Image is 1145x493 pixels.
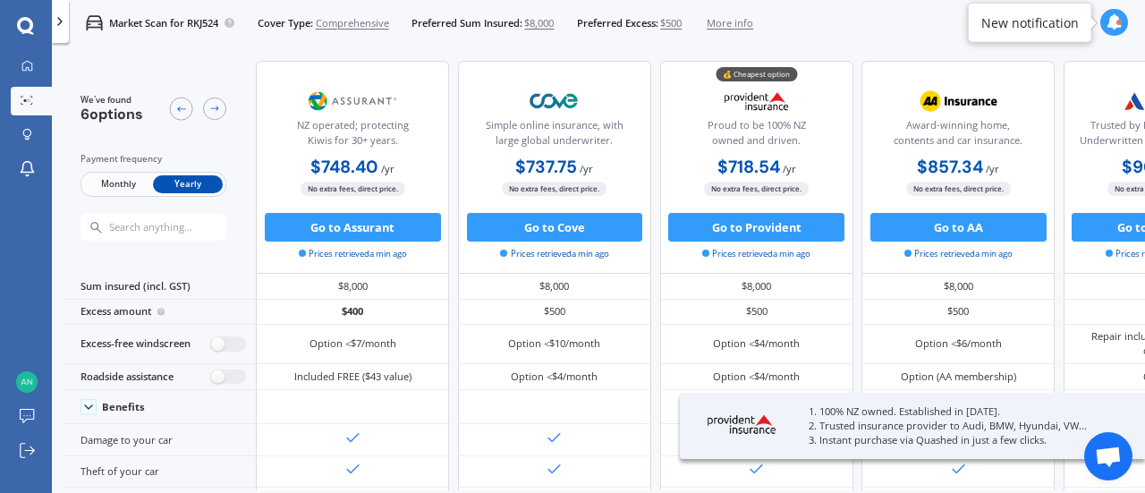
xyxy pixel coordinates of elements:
div: Award-winning home, contents and car insurance. [874,118,1042,154]
div: Roadside assistance [63,364,256,390]
div: Payment frequency [81,152,226,166]
b: $748.40 [310,156,378,178]
div: $8,000 [458,274,651,299]
div: Simple online insurance, with large global underwriter. [471,118,639,154]
span: No extra fees, direct price. [502,182,606,195]
div: $500 [861,300,1055,325]
span: Comprehensive [316,16,389,30]
input: Search anything... [107,221,254,234]
div: Excess-free windscreen [63,325,256,364]
div: $8,000 [861,274,1055,299]
div: Included FREE ($43 value) [294,370,411,384]
img: Cove.webp [507,83,602,119]
span: No extra fees, direct price. [301,182,405,195]
img: Assurant.png [306,83,401,119]
div: $8,000 [256,274,449,299]
span: Prices retrieved a min ago [904,248,1013,260]
span: / yr [381,162,394,175]
div: New notification [981,13,1079,31]
span: Prices retrieved a min ago [500,248,608,260]
div: Damage to your car [63,424,256,455]
span: / yr [580,162,593,175]
button: Go to Assurant [265,213,441,242]
img: Provident.png [709,83,804,119]
span: Cover Type: [258,16,313,30]
button: Go to Cove [467,213,643,242]
p: 1. 100% NZ owned. Established in [DATE]. [809,404,1109,419]
span: Prices retrieved a min ago [299,248,407,260]
div: Option <$4/month [713,336,800,351]
div: Option (AA membership) [901,370,1016,384]
span: $500 [660,16,682,30]
div: Option <$7/month [310,336,396,351]
button: Go to Provident [668,213,844,242]
span: More info [707,16,753,30]
button: Go to AA [870,213,1047,242]
img: AA.webp [911,83,1005,119]
span: Monthly [83,175,153,194]
div: Theft of your car [63,456,256,488]
span: Preferred Excess: [577,16,658,30]
div: Option <$4/month [713,370,800,384]
div: Option <$6/month [915,336,1002,351]
p: 2. Trusted insurance provider to Audi, BMW, Hyundai, VW... [809,419,1109,433]
b: $718.54 [717,156,780,178]
img: ef1a52cc7604c1ae7b4775a7b6b38f00 [16,371,38,393]
p: 3. Instant purchase via Quashed in just a few clicks. [809,433,1109,447]
div: Open chat [1084,432,1132,480]
div: $500 [458,300,651,325]
span: Yearly [153,175,223,194]
div: 💰 Cheapest option [716,67,797,81]
span: / yr [783,162,796,175]
div: Option <$10/month [508,336,600,351]
span: / yr [986,162,999,175]
div: Benefits [102,401,145,413]
span: $8,000 [524,16,554,30]
div: NZ operated; protecting Kiwis for 30+ years. [268,118,437,154]
div: $400 [256,300,449,325]
span: Prices retrieved a min ago [702,248,810,260]
p: Market Scan for RKJ524 [109,16,218,30]
div: $500 [660,300,853,325]
span: We've found [81,94,143,106]
b: $737.75 [515,156,577,178]
div: Excess amount [63,300,256,325]
b: $857.34 [917,156,983,178]
span: No extra fees, direct price. [704,182,809,195]
span: 6 options [81,105,143,123]
span: No extra fees, direct price. [906,182,1011,195]
span: Preferred Sum Insured: [411,16,522,30]
div: Sum insured (incl. GST) [63,274,256,299]
div: $8,000 [660,274,853,299]
div: Option <$4/month [511,370,598,384]
img: car.f15378c7a67c060ca3f3.svg [86,14,103,31]
img: Provident.webp [691,405,792,443]
div: Proud to be 100% NZ owned and driven. [672,118,840,154]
